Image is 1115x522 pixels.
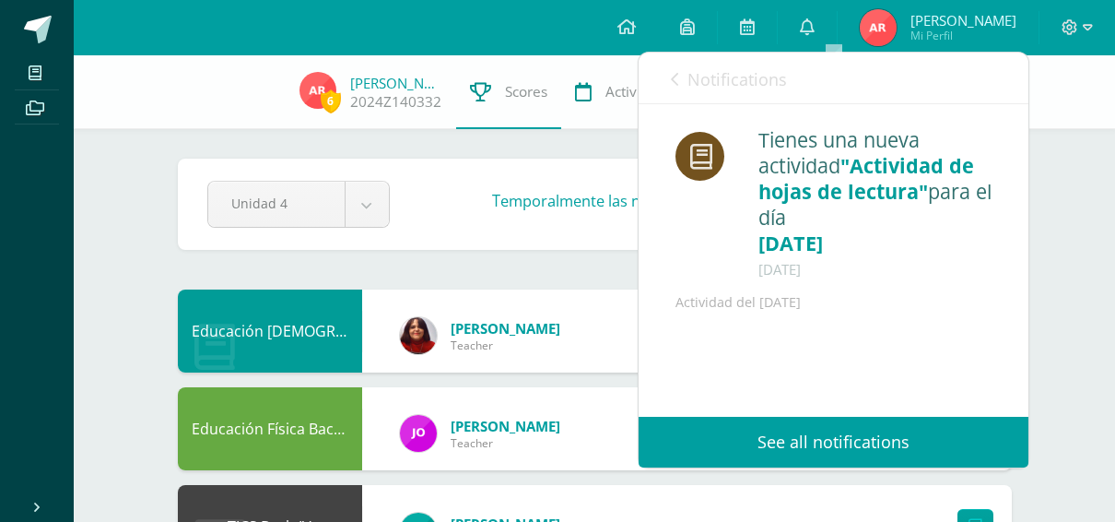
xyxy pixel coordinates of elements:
[299,72,336,109] img: c9bcb59223d60cba950dd4d66ce03bcc.png
[451,417,560,435] a: [PERSON_NAME]
[178,290,362,373] div: Educación Cristiana Bach IV
[451,319,560,338] a: [PERSON_NAME]
[350,74,442,92] a: [PERSON_NAME]
[758,256,992,282] div: [DATE]
[561,55,677,129] a: Activities
[321,89,341,113] span: 6
[639,417,1028,468] a: See all notifications
[758,230,823,256] span: [DATE]
[675,291,992,314] div: Actividad del [DATE]
[758,127,992,282] div: Tienes una nueva actividad para el día
[456,55,561,129] a: Scores
[505,82,547,101] span: Scores
[605,82,663,101] span: Activities
[208,182,389,227] a: Unidad 4
[451,435,560,451] span: Teacher
[350,92,441,112] a: 2024Z140332
[860,9,897,46] img: c9bcb59223d60cba950dd4d66ce03bcc.png
[451,338,560,353] span: Teacher
[400,317,437,354] img: 5bb1a44df6f1140bb573547ac59d95bf.png
[687,68,787,90] span: Notifications
[178,387,362,470] div: Educación Física Bach IV
[231,182,322,225] span: Unidad 4
[400,415,437,452] img: 75b744ccd90b308547c4c603ec795dc0.png
[758,152,974,205] span: "Actividad de hojas de lectura"
[910,11,1016,30] span: [PERSON_NAME]
[492,190,895,211] h3: Temporalmente las notas .
[910,28,1016,43] span: Mi Perfil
